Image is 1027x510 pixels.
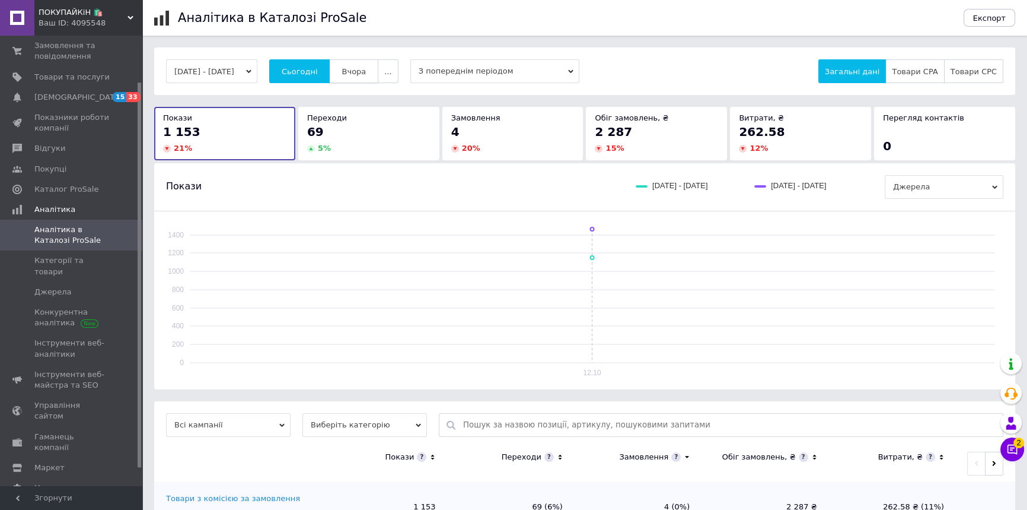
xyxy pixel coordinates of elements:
text: 1000 [168,267,184,275]
span: 1 153 [163,125,200,139]
h1: Аналітика в Каталозі ProSale [178,11,366,25]
span: Товари та послуги [34,72,110,83]
span: Замовлення та повідомлення [34,40,110,62]
span: Товари CPA [892,67,937,76]
div: Товари з комісією за замовлення [166,493,300,504]
span: 15 [113,92,126,102]
span: 12 % [749,144,768,153]
button: Вчора [329,59,378,83]
span: Покупці [34,164,66,175]
span: Каталог ProSale [34,184,98,195]
span: Налаштування [34,483,95,493]
input: Пошук за назвою позиції, артикулу, пошуковими запитами [463,414,997,436]
span: Переходи [307,113,347,122]
div: Замовлення [619,452,668,463]
span: Категорії та товари [34,255,110,277]
span: 4 [451,125,460,139]
span: 262.58 [739,125,784,139]
span: 69 [307,125,324,139]
button: [DATE] - [DATE] [166,59,257,83]
text: 12.10 [583,369,601,377]
span: Експорт [973,14,1006,23]
span: Аналітика в Каталозі ProSale [34,224,110,246]
text: 400 [172,322,184,330]
div: Покази [385,452,414,463]
text: 800 [172,286,184,294]
span: Інструменти веб-аналітики [34,338,110,359]
span: Управління сайтом [34,400,110,422]
text: 200 [172,340,184,349]
span: Покази [163,113,192,122]
span: 2 [1013,438,1024,448]
span: Замовлення [451,113,500,122]
span: 15 % [605,144,624,153]
span: Джерела [885,175,1003,199]
span: Загальні дані [825,67,879,76]
span: Всі кампанії [166,413,291,437]
span: Вчора [342,67,366,76]
text: 0 [180,359,184,367]
div: Переходи [502,452,541,463]
span: 5 % [318,144,331,153]
button: ... [378,59,398,83]
span: 2 287 [595,125,632,139]
span: Виберіть категорію [302,413,427,437]
span: Перегляд контактів [883,113,964,122]
span: ... [384,67,391,76]
button: Товари CPC [944,59,1003,83]
span: Джерела [34,287,71,297]
span: Показники роботи компанії [34,112,110,134]
span: 21 % [174,144,192,153]
text: 1200 [168,249,184,257]
span: Витрати, ₴ [739,113,784,122]
text: 600 [172,304,184,312]
span: Аналітика [34,204,75,215]
span: [DEMOGRAPHIC_DATA] [34,92,122,103]
span: Інструменти веб-майстра та SEO [34,369,110,391]
span: З попереднім періодом [410,59,579,83]
span: 20 % [462,144,480,153]
span: Покази [166,180,202,193]
span: Сьогодні [282,67,318,76]
span: Обіг замовлень, ₴ [595,113,668,122]
button: Чат з покупцем2 [1000,438,1024,461]
button: Загальні дані [818,59,886,83]
div: Витрати, ₴ [878,452,923,463]
div: Обіг замовлень, ₴ [722,452,796,463]
text: 1400 [168,231,184,239]
span: Товари CPC [951,67,997,76]
span: 0 [883,139,891,153]
button: Товари CPA [885,59,944,83]
span: Відгуки [34,143,65,154]
span: 33 [126,92,140,102]
button: Сьогодні [269,59,330,83]
span: Маркет [34,463,65,473]
div: Ваш ID: 4095548 [39,18,142,28]
button: Експорт [964,9,1016,27]
span: ПОКУПАЙКіН 🛍️ [39,7,127,18]
span: Конкурентна аналітика [34,307,110,328]
span: Гаманець компанії [34,432,110,453]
